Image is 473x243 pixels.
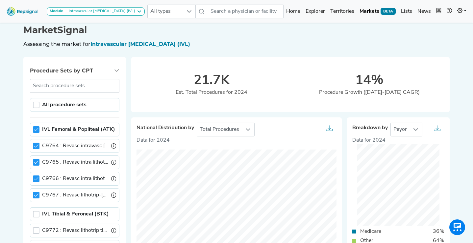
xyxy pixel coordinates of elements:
[319,90,420,95] span: Procedure Growth ([DATE]-[DATE] CAGR)
[352,125,388,131] span: Breakdown by
[42,210,109,218] label: IVL Tibial & Peroneal (BTK)
[352,136,444,144] div: Data for 2024
[357,5,398,18] a: MarketsBETA
[30,79,119,93] input: Search procedure sets
[42,126,115,133] label: IVL Femoral & Popliteal (ATK)
[90,41,190,47] span: Intravascular [MEDICAL_DATA] (IVL)
[284,5,303,18] a: Home
[434,5,444,18] button: Intel Book
[137,136,336,144] p: Data for 2024
[430,123,444,136] button: Export as...
[50,9,63,13] strong: Module
[398,5,415,18] a: Lists
[42,158,109,166] label: Revasc intra lithotrip-stent
[322,123,336,136] button: Export as...
[381,8,396,14] span: BETA
[208,5,284,18] input: Search a physician or facility
[42,175,109,183] label: Revasc intra lithotrip-ather
[356,228,385,235] div: Medicare
[42,142,109,150] label: Revasc intravasc lithotripsy
[23,62,126,79] button: Procedure Sets by CPT
[391,123,410,136] span: Payor
[176,90,247,95] span: Est. Total Procedures for 2024
[303,5,328,18] a: Explorer
[137,125,194,131] span: National Distribution by
[328,5,357,18] a: Territories
[42,191,109,199] label: Revasc lithotrip-stent-ather
[133,73,290,89] div: 21.7K
[42,101,87,109] label: All procedure sets
[429,228,448,235] div: 36%
[197,123,242,136] span: Total Procedures
[23,25,450,36] h1: MarketSignal
[47,7,145,16] button: ModuleIntravascular [MEDICAL_DATA] (IVL)
[42,227,109,234] label: Revasc lithotrip tibi/perone
[23,41,450,47] h6: Assessing the market for
[30,68,93,74] span: Procedure Sets by CPT
[148,5,183,18] span: All types
[415,5,434,18] a: News
[290,73,448,89] div: 14%
[66,9,135,14] div: Intravascular [MEDICAL_DATA] (IVL)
